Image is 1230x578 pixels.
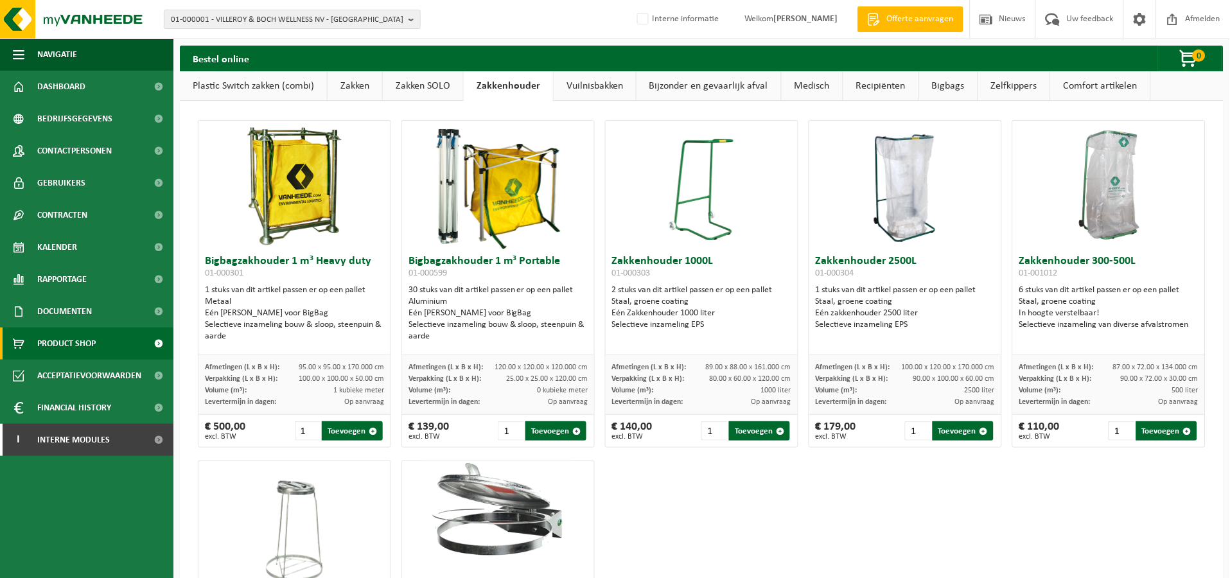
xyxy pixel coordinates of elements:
img: 01-000304 [873,121,937,249]
span: excl. BTW [816,433,856,441]
span: Offerte aanvragen [884,13,957,26]
div: Eén zakkenhouder 2500 liter [816,308,995,319]
div: € 140,00 [612,421,653,441]
div: Selectieve inzameling van diverse afvalstromen [1019,319,1199,331]
h2: Bestel online [180,46,262,71]
span: Levertermijn in dagen: [816,398,887,406]
span: Op aanvraag [548,398,588,406]
span: Afmetingen (L x B x H): [205,363,279,371]
div: Aluminium [409,296,588,308]
a: Comfort artikelen [1051,71,1150,101]
img: 01-000301 [230,121,358,249]
span: excl. BTW [612,433,653,441]
span: I [13,424,24,456]
span: Kalender [37,231,77,263]
div: 30 stuks van dit artikel passen er op een pallet [409,285,588,342]
button: Toevoegen [729,421,790,441]
span: Gebruikers [37,167,85,199]
h3: Zakkenhouder 2500L [816,256,995,281]
a: Bijzonder en gevaarlijk afval [637,71,781,101]
span: Verpakking (L x B x H): [612,375,685,383]
span: Interne modules [37,424,110,456]
div: Eén [PERSON_NAME] voor BigBag [205,308,384,319]
span: 100.00 x 120.00 x 170.000 cm [902,363,995,371]
div: Selectieve inzameling bouw & sloop, steenpuin & aarde [205,319,384,342]
span: Financial History [37,392,111,424]
div: 2 stuks van dit artikel passen er op een pallet [612,285,791,331]
span: 500 liter [1172,387,1199,394]
span: 90.00 x 72.00 x 30.00 cm [1121,375,1199,383]
div: 1 stuks van dit artikel passen er op een pallet [816,285,995,331]
span: Volume (m³): [612,387,654,394]
span: Op aanvraag [955,398,995,406]
span: Afmetingen (L x B x H): [1019,363,1094,371]
span: Verpakking (L x B x H): [409,375,481,383]
a: Medisch [782,71,843,101]
div: Staal, groene coating [816,296,995,308]
span: 80.00 x 60.00 x 120.00 cm [710,375,791,383]
span: Op aanvraag [344,398,384,406]
div: Selectieve inzameling EPS [612,319,791,331]
span: Volume (m³): [1019,387,1061,394]
span: Afmetingen (L x B x H): [612,363,687,371]
span: Afmetingen (L x B x H): [409,363,483,371]
span: Levertermijn in dagen: [612,398,683,406]
img: 01-001012 [1044,121,1173,249]
img: 01-000599 [434,121,562,249]
a: Offerte aanvragen [857,6,963,32]
button: 01-000001 - VILLEROY & BOCH WELLNESS NV - [GEOGRAPHIC_DATA] [164,10,421,29]
span: Volume (m³): [205,387,247,394]
div: Metaal [205,296,384,308]
span: Afmetingen (L x B x H): [816,363,890,371]
input: 1 [295,421,321,441]
input: 1 [498,421,524,441]
span: 01-000599 [409,268,447,278]
span: 87.00 x 72.00 x 134.000 cm [1113,363,1199,371]
span: 01-000301 [205,268,243,278]
span: 2500 liter [965,387,995,394]
a: Zelfkippers [978,71,1050,101]
span: Op aanvraag [751,398,791,406]
button: Toevoegen [1136,421,1197,441]
h3: Zakkenhouder 1000L [612,256,791,281]
span: Rapportage [37,263,87,295]
label: Interne informatie [635,10,719,29]
div: In hoogte verstelbaar! [1019,308,1199,319]
h3: Bigbagzakhouder 1 m³ Heavy duty [205,256,384,281]
button: 0 [1158,46,1222,71]
span: Verpakking (L x B x H): [1019,375,1092,383]
span: 0 kubieke meter [537,387,588,394]
span: Levertermijn in dagen: [205,398,276,406]
div: Staal, groene coating [1019,296,1199,308]
a: Zakken SOLO [383,71,463,101]
span: 01-000303 [612,268,651,278]
span: 89.00 x 88.00 x 161.000 cm [706,363,791,371]
div: € 500,00 [205,421,245,441]
span: Contracten [37,199,87,231]
div: Selectieve inzameling bouw & sloop, steenpuin & aarde [409,319,588,342]
span: excl. BTW [409,433,449,441]
a: Zakkenhouder [464,71,553,101]
span: Product Shop [37,328,96,360]
a: Zakken [328,71,382,101]
span: 0 [1193,49,1206,62]
span: 120.00 x 120.00 x 120.000 cm [495,363,588,371]
strong: [PERSON_NAME] [774,14,838,24]
h3: Zakkenhouder 300-500L [1019,256,1199,281]
h3: Bigbagzakhouder 1 m³ Portable [409,256,588,281]
span: 25.00 x 25.00 x 120.00 cm [506,375,588,383]
a: Vuilnisbakken [554,71,636,101]
span: Bedrijfsgegevens [37,103,112,135]
a: Bigbags [919,71,978,101]
span: Navigatie [37,39,77,71]
div: Selectieve inzameling EPS [816,319,995,331]
span: 1000 liter [761,387,791,394]
span: 95.00 x 95.00 x 170.000 cm [299,363,384,371]
span: Verpakking (L x B x H): [816,375,888,383]
span: 01-001012 [1019,268,1058,278]
span: 100.00 x 100.00 x 50.00 cm [299,375,384,383]
div: 6 stuks van dit artikel passen er op een pallet [1019,285,1199,331]
input: 1 [701,421,728,441]
input: 1 [905,421,931,441]
span: 90.00 x 100.00 x 60.00 cm [913,375,995,383]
